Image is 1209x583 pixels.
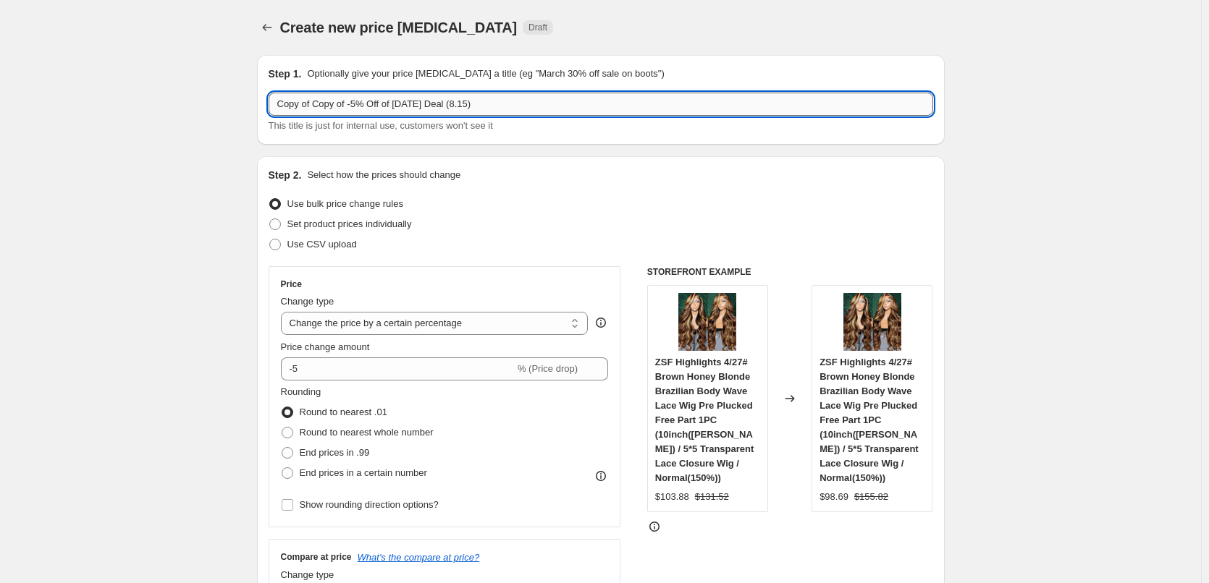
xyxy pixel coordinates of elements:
span: Use bulk price change rules [287,198,403,209]
h2: Step 1. [269,67,302,81]
span: This title is just for internal use, customers won't see it [269,120,493,131]
button: What's the compare at price? [358,552,480,563]
span: Create new price [MEDICAL_DATA] [280,20,518,35]
span: $131.52 [695,491,729,502]
span: ZSF Highlights 4/27# Brown Honey Blonde Brazilian Body Wave Lace Wig Pre Plucked Free Part 1PC (1... [655,357,754,483]
span: $98.69 [820,491,848,502]
img: 02baf4f0c58d7a2896bc3a8a05f4af65_80x.png [678,293,736,351]
span: $103.88 [655,491,689,502]
span: ZSF Highlights 4/27# Brown Honey Blonde Brazilian Body Wave Lace Wig Pre Plucked Free Part 1PC (1... [820,357,919,483]
h6: STOREFRONT EXAMPLE [647,266,933,278]
span: % (Price drop) [518,363,578,374]
span: Rounding [281,386,321,397]
h3: Compare at price [281,551,352,563]
span: Change type [281,296,334,307]
h3: Price [281,278,302,290]
span: Draft [528,22,547,33]
span: Price change amount [281,341,370,352]
span: End prices in a certain number [300,467,427,478]
img: 02baf4f0c58d7a2896bc3a8a05f4af65_80x.png [843,293,901,351]
div: help [594,315,608,330]
span: Use CSV upload [287,239,357,250]
span: Show rounding direction options? [300,499,439,510]
input: 30% off holiday sale [269,93,933,116]
p: Optionally give your price [MEDICAL_DATA] a title (eg "March 30% off sale on boots") [307,67,664,81]
button: Price change jobs [257,17,277,38]
span: End prices in .99 [300,447,370,458]
span: $155.82 [854,491,888,502]
p: Select how the prices should change [307,168,460,182]
span: Round to nearest .01 [300,407,387,417]
h2: Step 2. [269,168,302,182]
span: Round to nearest whole number [300,427,434,438]
input: -15 [281,357,515,380]
span: Set product prices individually [287,218,412,229]
span: Change type [281,569,334,580]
